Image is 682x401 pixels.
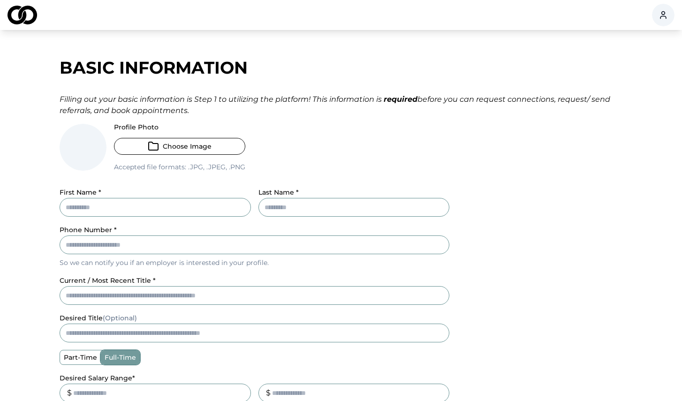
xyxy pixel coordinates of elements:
[60,94,622,116] div: Filling out your basic information is Step 1 to utilizing the platform! This information is befor...
[101,350,140,364] label: full-time
[60,314,137,322] label: desired title
[60,258,449,267] p: So we can notify you if an employer is interested in your profile.
[8,6,37,24] img: logo
[266,387,271,399] div: $
[114,138,245,155] button: Choose Image
[186,163,245,171] span: .jpg, .jpeg, .png
[103,314,137,322] span: (Optional)
[114,124,245,130] label: Profile Photo
[60,226,117,234] label: Phone Number *
[67,387,72,399] div: $
[60,58,622,77] div: Basic Information
[258,188,299,197] label: Last Name *
[114,162,245,172] p: Accepted file formats:
[60,374,135,382] label: Desired Salary Range *
[384,95,417,104] strong: required
[60,276,156,285] label: current / most recent title *
[60,188,101,197] label: First Name *
[258,374,262,382] label: _
[60,350,101,364] label: part-time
